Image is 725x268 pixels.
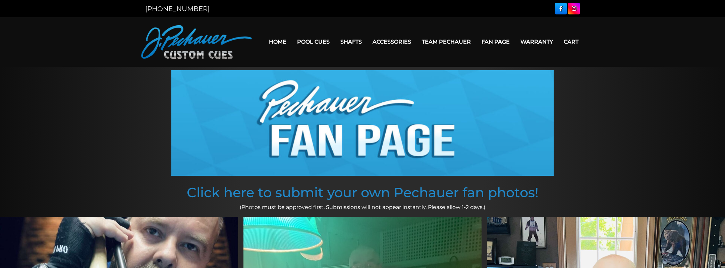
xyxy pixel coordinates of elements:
[187,184,539,201] a: Click here to submit your own Pechauer fan photos!
[515,33,558,50] a: Warranty
[141,25,252,59] img: Pechauer Custom Cues
[558,33,584,50] a: Cart
[335,33,367,50] a: Shafts
[416,33,476,50] a: Team Pechauer
[292,33,335,50] a: Pool Cues
[476,33,515,50] a: Fan Page
[367,33,416,50] a: Accessories
[145,5,210,13] a: [PHONE_NUMBER]
[264,33,292,50] a: Home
